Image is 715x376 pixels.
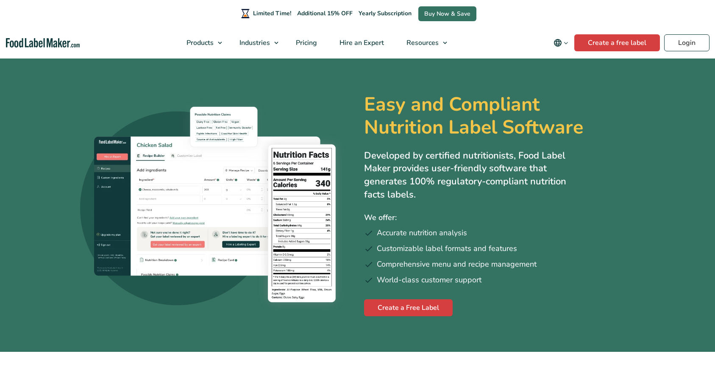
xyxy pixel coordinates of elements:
span: Yearly Subscription [359,9,412,17]
a: Food Label Maker homepage [6,38,80,48]
a: Pricing [285,27,326,58]
a: Login [664,34,709,51]
button: Change language [548,34,574,51]
a: Industries [228,27,283,58]
a: Create a Free Label [364,299,453,316]
a: Resources [395,27,451,58]
a: Create a free label [574,34,660,51]
span: Resources [404,38,440,47]
p: We offer: [364,212,635,224]
span: Hire an Expert [337,38,385,47]
a: Products [175,27,226,58]
span: World-class customer support [377,274,481,286]
span: Industries [237,38,271,47]
a: Buy Now & Save [418,6,476,21]
span: Comprehensive menu and recipe management [377,259,537,270]
span: Limited Time! [253,9,291,17]
a: Hire an Expert [328,27,393,58]
h1: Easy and Compliant Nutrition Label Software [364,93,616,139]
p: Developed by certified nutritionists, Food Label Maker provides user-friendly software that gener... [364,149,584,201]
span: Accurate nutrition analysis [377,227,467,239]
span: Customizable label formats and features [377,243,517,254]
span: Products [184,38,214,47]
span: Additional 15% OFF [295,8,355,19]
span: Pricing [293,38,318,47]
